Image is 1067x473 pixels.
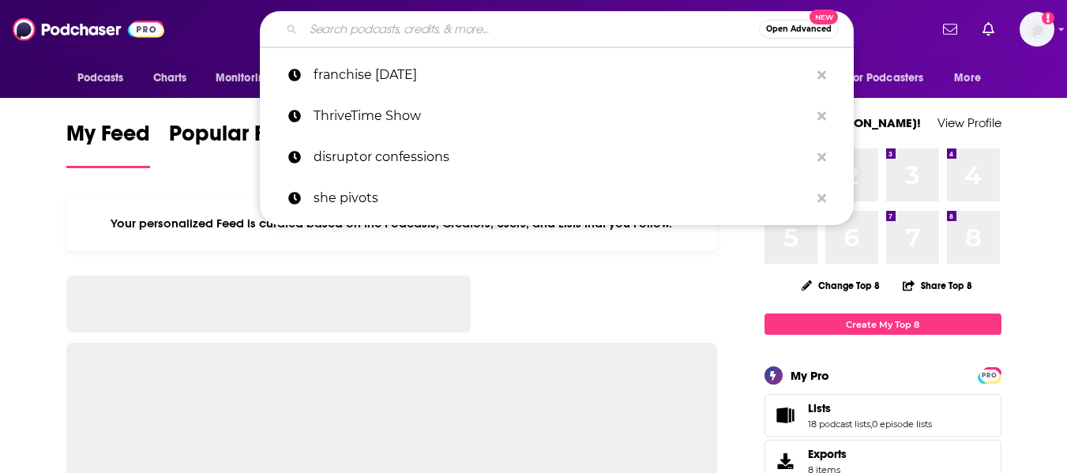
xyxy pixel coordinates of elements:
[1042,12,1054,24] svg: Add a profile image
[872,419,932,430] a: 0 episode lists
[314,54,810,96] p: franchise today
[260,137,854,178] a: disruptor confessions
[77,67,124,89] span: Podcasts
[260,178,854,219] a: she pivots
[66,63,145,93] button: open menu
[838,63,947,93] button: open menu
[1020,12,1054,47] img: User Profile
[13,14,164,44] img: Podchaser - Follow, Share and Rate Podcasts
[902,270,973,301] button: Share Top 8
[260,11,854,47] div: Search podcasts, credits, & more...
[314,137,810,178] p: disruptor confessions
[66,120,150,156] span: My Feed
[216,67,272,89] span: Monitoring
[153,67,187,89] span: Charts
[954,67,981,89] span: More
[976,16,1001,43] a: Show notifications dropdown
[765,313,1001,335] a: Create My Top 8
[169,120,303,156] span: Popular Feed
[766,25,832,33] span: Open Advanced
[260,54,854,96] a: franchise [DATE]
[808,401,831,415] span: Lists
[260,96,854,137] a: ThriveTime Show
[205,63,292,93] button: open menu
[759,20,839,39] button: Open AdvancedNew
[765,394,1001,437] span: Lists
[937,115,1001,130] a: View Profile
[943,63,1001,93] button: open menu
[66,120,150,168] a: My Feed
[808,419,870,430] a: 18 podcast lists
[980,370,999,381] span: PRO
[770,450,802,472] span: Exports
[808,447,847,461] span: Exports
[848,67,924,89] span: For Podcasters
[303,17,759,42] input: Search podcasts, credits, & more...
[169,120,303,168] a: Popular Feed
[937,16,964,43] a: Show notifications dropdown
[314,96,810,137] p: ThriveTime Show
[1020,12,1054,47] button: Show profile menu
[808,401,932,415] a: Lists
[870,419,872,430] span: ,
[980,369,999,381] a: PRO
[810,9,838,24] span: New
[791,368,829,383] div: My Pro
[792,276,890,295] button: Change Top 8
[143,63,197,93] a: Charts
[770,404,802,426] a: Lists
[1020,12,1054,47] span: Logged in as megcassidy
[66,197,718,250] div: Your personalized Feed is curated based on the Podcasts, Creators, Users, and Lists that you Follow.
[314,178,810,219] p: she pivots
